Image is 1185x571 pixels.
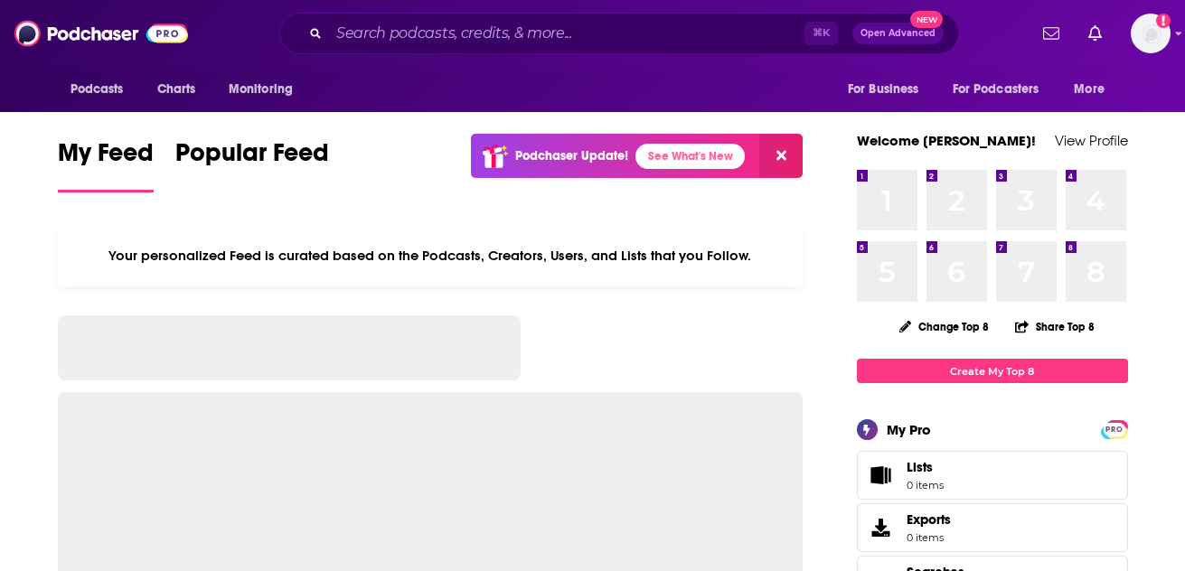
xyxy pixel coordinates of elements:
[58,225,804,286] div: Your personalized Feed is curated based on the Podcasts, Creators, Users, and Lists that you Follow.
[515,148,628,164] p: Podchaser Update!
[1061,72,1127,107] button: open menu
[953,77,1039,102] span: For Podcasters
[857,451,1128,500] a: Lists
[1131,14,1171,53] span: Logged in as tbenabid
[1014,309,1096,344] button: Share Top 8
[1055,132,1128,149] a: View Profile
[1104,422,1125,435] a: PRO
[635,144,745,169] a: See What's New
[941,72,1066,107] button: open menu
[1131,14,1171,53] button: Show profile menu
[175,137,329,179] span: Popular Feed
[1036,18,1067,49] a: Show notifications dropdown
[279,13,959,54] div: Search podcasts, credits, & more...
[58,72,147,107] button: open menu
[863,463,899,488] span: Lists
[175,137,329,192] a: Popular Feed
[907,459,944,475] span: Lists
[216,72,316,107] button: open menu
[1074,77,1105,102] span: More
[58,137,154,179] span: My Feed
[887,421,931,438] div: My Pro
[835,72,942,107] button: open menu
[910,11,943,28] span: New
[804,22,838,45] span: ⌘ K
[329,19,804,48] input: Search podcasts, credits, & more...
[907,511,951,528] span: Exports
[852,23,944,44] button: Open AdvancedNew
[907,479,944,491] span: 0 items
[861,29,936,38] span: Open Advanced
[1156,14,1171,28] svg: Add a profile image
[889,315,1001,338] button: Change Top 8
[857,132,1036,149] a: Welcome [PERSON_NAME]!
[907,459,933,475] span: Lists
[58,137,154,192] a: My Feed
[229,77,293,102] span: Monitoring
[1104,423,1125,436] span: PRO
[848,77,919,102] span: For Business
[863,515,899,540] span: Exports
[157,77,196,102] span: Charts
[907,531,951,544] span: 0 items
[857,503,1128,552] a: Exports
[14,16,188,51] img: Podchaser - Follow, Share and Rate Podcasts
[1131,14,1171,53] img: User Profile
[857,359,1128,383] a: Create My Top 8
[146,72,207,107] a: Charts
[1081,18,1109,49] a: Show notifications dropdown
[71,77,124,102] span: Podcasts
